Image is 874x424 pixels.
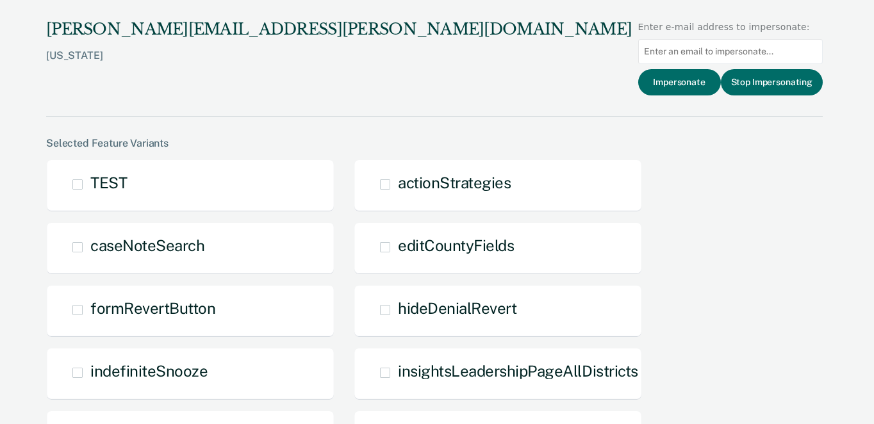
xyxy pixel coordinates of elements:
[90,236,204,254] span: caseNoteSearch
[398,236,514,254] span: editCountyFields
[638,69,721,95] button: Impersonate
[90,362,208,380] span: indefiniteSnooze
[638,20,823,34] div: Enter e-mail address to impersonate:
[90,299,215,317] span: formRevertButton
[721,69,823,95] button: Stop Impersonating
[398,362,638,380] span: insightsLeadershipPageAllDistricts
[398,299,516,317] span: hideDenialRevert
[46,49,632,82] div: [US_STATE]
[46,137,823,149] div: Selected Feature Variants
[90,174,127,192] span: TEST
[398,174,511,192] span: actionStrategies
[638,39,823,64] input: Enter an email to impersonate...
[46,20,632,39] div: [PERSON_NAME][EMAIL_ADDRESS][PERSON_NAME][DOMAIN_NAME]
